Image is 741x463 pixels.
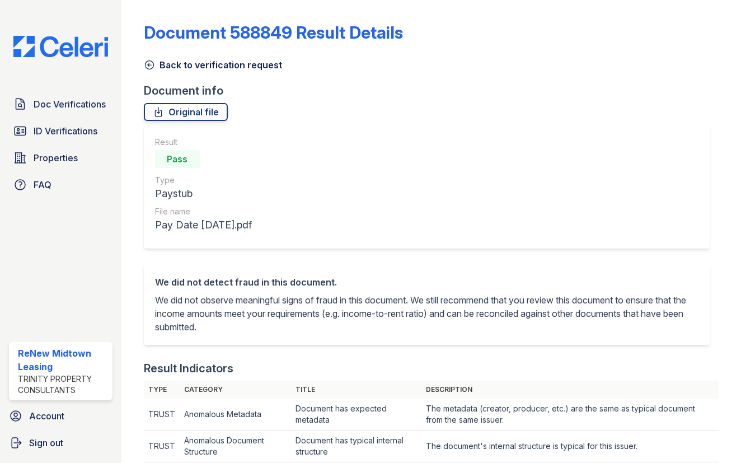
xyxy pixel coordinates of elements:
[4,405,117,427] a: Account
[9,147,112,169] a: Properties
[4,36,117,57] img: CE_Logo_Blue-a8612792a0a2168367f1c8372b55b34899dd931a85d93a1a3d3e32e68fde9ad4.png
[29,409,64,423] span: Account
[144,399,180,431] td: TRUST
[144,103,228,121] a: Original file
[4,432,117,454] a: Sign out
[291,431,422,462] td: Document has typical internal structure
[155,206,252,217] div: File name
[144,381,180,399] th: Type
[155,293,699,334] p: We did not observe meaningful signs of fraud in this document. We still recommend that you review...
[155,217,252,233] div: Pay Date [DATE].pdf
[9,93,112,115] a: Doc Verifications
[180,399,291,431] td: Anomalous Metadata
[155,186,252,202] div: Paystub
[34,124,97,138] span: ID Verifications
[291,381,422,399] th: Title
[9,120,112,142] a: ID Verifications
[291,399,422,431] td: Document has expected metadata
[694,418,730,452] iframe: chat widget
[155,275,699,289] div: We did not detect fraud in this document.
[18,373,108,396] div: Trinity Property Consultants
[34,178,51,191] span: FAQ
[155,137,252,148] div: Result
[34,151,78,165] span: Properties
[144,83,719,99] div: Document info
[155,175,252,186] div: Type
[144,361,233,376] div: Result Indicators
[180,381,291,399] th: Category
[180,431,291,462] td: Anomalous Document Structure
[421,431,719,462] td: The document's internal structure is typical for this issuer.
[155,150,200,168] div: Pass
[9,174,112,196] a: FAQ
[18,347,108,373] div: ReNew Midtown Leasing
[421,381,719,399] th: Description
[144,431,180,462] td: TRUST
[144,22,403,43] a: Document 588849 Result Details
[29,436,63,450] span: Sign out
[421,399,719,431] td: The metadata (creator, producer, etc.) are the same as typical document from the same issuer.
[34,97,106,111] span: Doc Verifications
[144,58,282,72] a: Back to verification request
